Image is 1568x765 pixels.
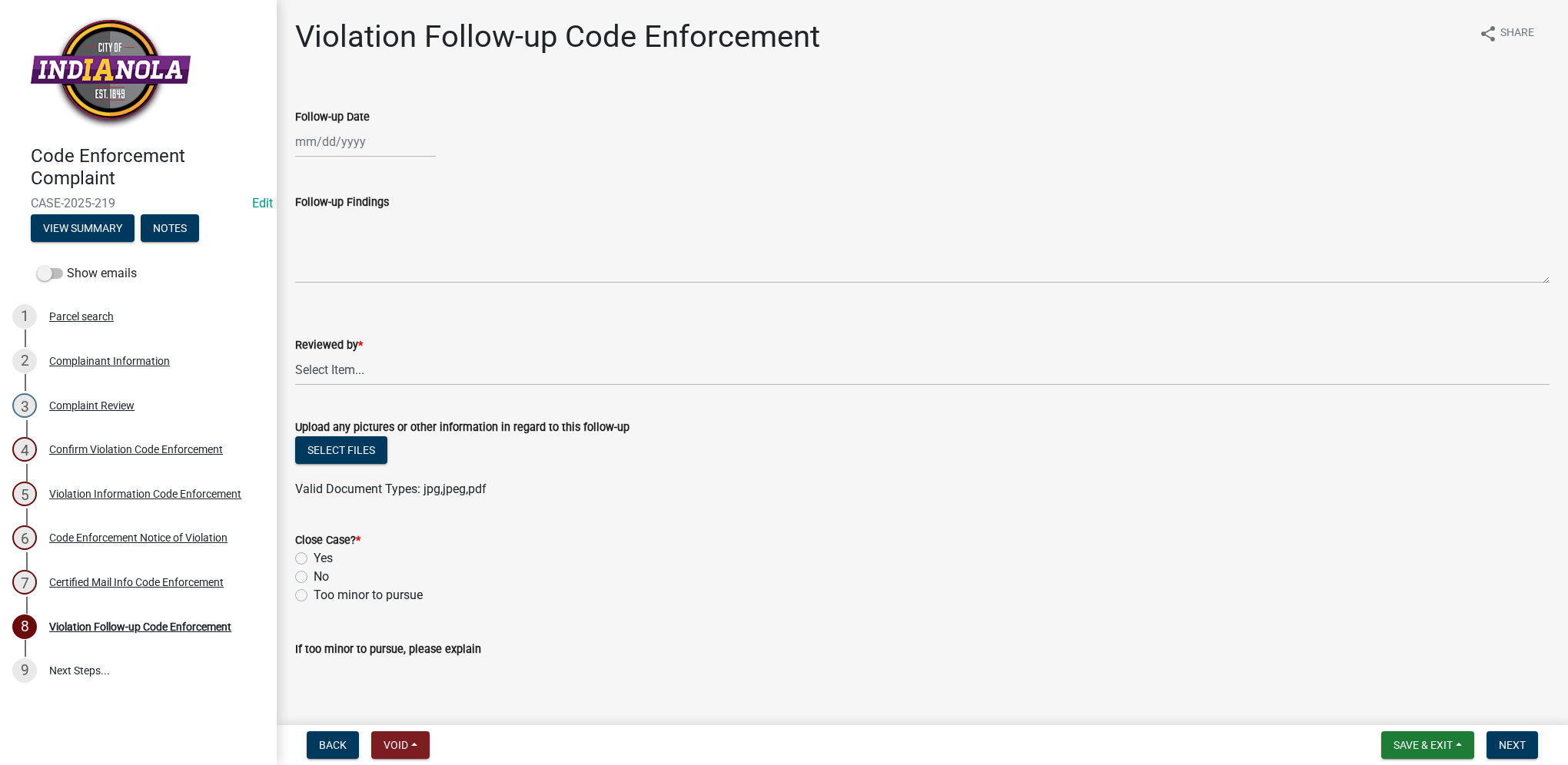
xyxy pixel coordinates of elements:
div: 8 [12,614,37,639]
div: Violation Follow-up Code Enforcement [49,621,231,632]
i: share [1479,25,1497,43]
div: 6 [12,525,37,550]
label: Show emails [37,264,137,283]
label: No [314,568,329,586]
wm-modal-confirm: Notes [141,223,199,235]
label: Close Case? [295,535,360,546]
wm-modal-confirm: Edit Application Number [252,196,273,210]
img: City of Indianola, Iowa [31,16,191,129]
span: Share [1500,25,1534,43]
span: CASE-2025-219 [31,196,246,210]
div: Confirm Violation Code Enforcement [49,444,223,455]
div: 1 [12,304,37,329]
label: Upload any pictures or other information in regard to this follow-up [295,422,630,433]
h4: Code Enforcement Complaint [31,145,264,190]
div: 7 [12,570,37,594]
div: Complainant Information [49,356,170,366]
a: Edit [252,196,273,210]
div: Code Enforcement Notice of Violation [49,532,228,543]
div: 2 [12,349,37,373]
button: Void [371,731,430,759]
div: 3 [12,393,37,418]
h1: Violation Follow-up Code Enforcement [295,18,820,55]
div: Certified Mail Info Code Enforcement [49,577,224,588]
span: Back [319,739,347,751]
label: Follow-up Date [295,112,370,123]
input: mm/dd/yyyy [295,126,436,157]
label: If too minor to pursue, please explain [295,644,481,655]
button: Notes [141,214,199,242]
button: Back [307,731,359,759]
div: 5 [12,482,37,506]
span: Next [1499,739,1526,751]
span: Void [384,739,408,751]
button: Save & Exit [1381,731,1474,759]
wm-modal-confirm: Summary [31,223,135,235]
label: Follow-up Findings [295,197,389,208]
label: Yes [314,549,333,568]
button: Next [1487,731,1538,759]
button: View Summary [31,214,135,242]
div: 9 [12,658,37,683]
div: Violation Information Code Enforcement [49,488,241,499]
button: shareShare [1467,18,1546,48]
div: Complaint Review [49,400,135,411]
label: Reviewed by [295,340,363,351]
div: 4 [12,437,37,462]
div: Parcel search [49,311,114,322]
span: Valid Document Types: jpg,jpeg,pdf [295,482,487,496]
button: Select files [295,436,387,464]
label: Too minor to pursue [314,586,423,604]
span: Save & Exit [1394,739,1453,751]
